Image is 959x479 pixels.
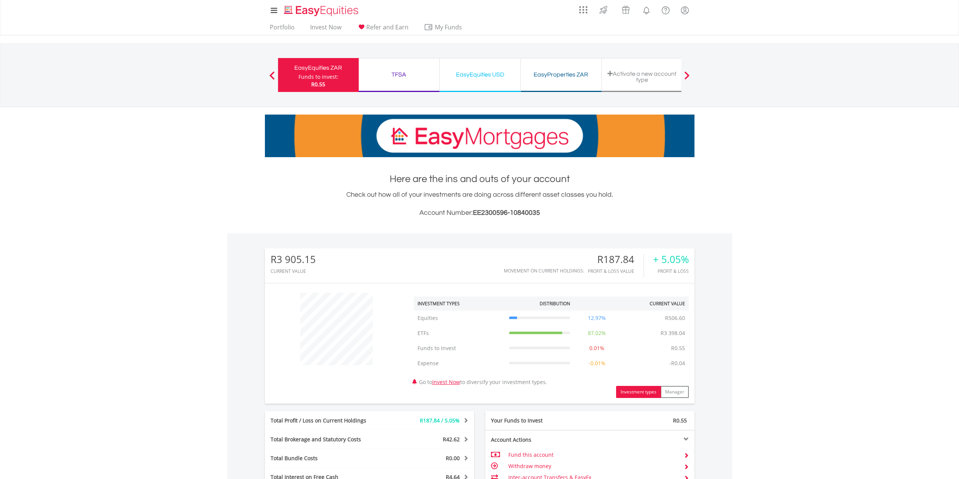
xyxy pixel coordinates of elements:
img: EasyEquities_Logo.png [283,5,361,17]
div: EasyEquities USD [444,69,516,80]
div: Distribution [540,300,570,307]
td: 87.02% [574,326,620,341]
img: vouchers-v2.svg [619,4,632,16]
span: R187.84 / 5.05% [420,417,460,424]
a: Invest Now [432,378,460,386]
div: R187.84 [588,254,644,265]
td: R0.55 [667,341,689,356]
div: Check out how all of your investments are doing across different asset classes you hold. [265,190,694,218]
a: Vouchers [615,2,637,16]
div: Movement on Current Holdings: [504,268,584,273]
span: R0.00 [446,455,460,462]
td: 0.01% [574,341,620,356]
a: Notifications [637,2,656,17]
div: Total Bundle Costs [265,455,387,462]
a: Portfolio [267,23,298,35]
div: Profit & Loss [653,269,689,274]
span: R0.55 [311,81,325,88]
div: Your Funds to Invest [485,417,590,424]
div: TFSA [363,69,435,80]
td: Withdraw money [508,461,678,472]
a: Invest Now [307,23,344,35]
img: grid-menu-icon.svg [579,6,587,14]
div: Total Brokerage and Statutory Costs [265,436,387,443]
h3: Account Number: [265,208,694,218]
th: Investment Types [414,297,505,311]
h1: Here are the ins and outs of your account [265,172,694,186]
td: Equities [414,311,505,326]
td: ETFs [414,326,505,341]
a: Refer and Earn [354,23,411,35]
div: CURRENT VALUE [271,269,316,274]
a: FAQ's and Support [656,2,675,17]
td: Expense [414,356,505,371]
span: EE2300596-10840035 [473,209,540,216]
td: Fund this account [508,449,678,461]
div: EasyEquities ZAR [283,63,354,73]
button: Manager [661,386,689,398]
div: Total Profit / Loss on Current Holdings [265,417,387,424]
div: Account Actions [485,436,590,444]
a: My Profile [675,2,694,18]
span: R0.55 [673,417,687,424]
div: EasyProperties ZAR [525,69,597,80]
button: Investment types [616,386,661,398]
td: R3 398.04 [657,326,689,341]
a: Home page [281,2,361,17]
td: -R0.04 [665,356,689,371]
td: 12.97% [574,311,620,326]
span: R42.62 [443,436,460,443]
th: Current Value [620,297,689,311]
div: Funds to invest: [298,73,338,81]
div: Activate a new account type [606,70,678,83]
td: -0.01% [574,356,620,371]
span: My Funds [424,22,473,32]
div: + 5.05% [653,254,689,265]
div: Go to to diversify your investment types. [408,289,694,398]
span: Refer and Earn [366,23,408,31]
img: thrive-v2.svg [597,4,610,16]
img: EasyMortage Promotion Banner [265,115,694,157]
td: Funds to Invest [414,341,505,356]
td: R506.60 [661,311,689,326]
div: Profit & Loss Value [588,269,644,274]
a: AppsGrid [574,2,592,14]
div: R3 905.15 [271,254,316,265]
